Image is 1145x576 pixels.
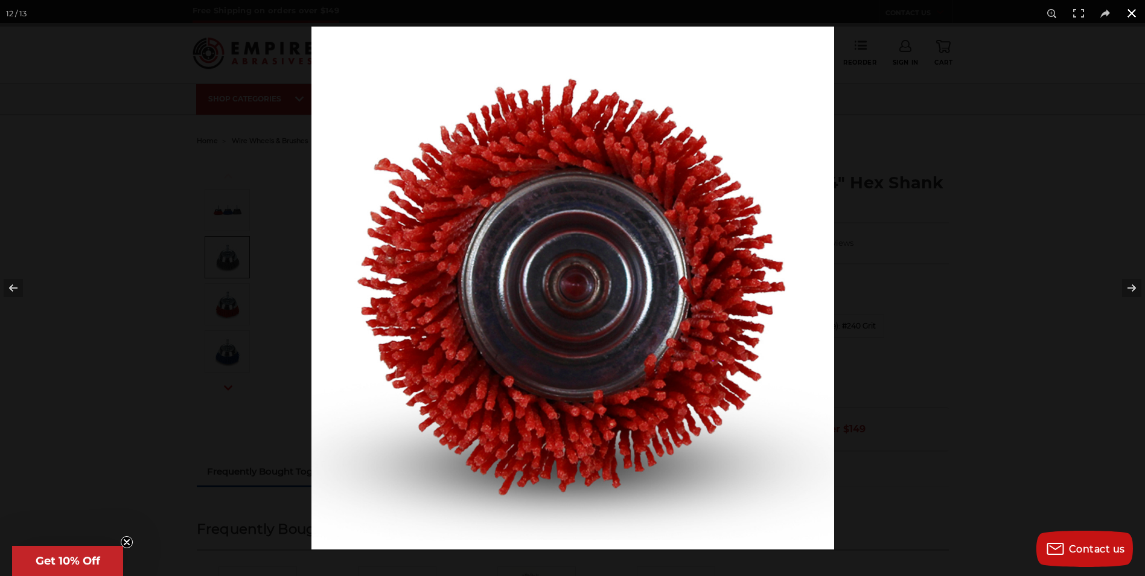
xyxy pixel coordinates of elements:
[1103,258,1145,318] button: Next (arrow right)
[1069,543,1125,555] span: Contact us
[12,546,123,576] div: Get 10% OffClose teaser
[311,27,834,549] img: nylon-cup-brush-bristles-3-inch-red__78962.1638809993.jpg
[1036,531,1133,567] button: Contact us
[121,536,133,548] button: Close teaser
[36,554,100,568] span: Get 10% Off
